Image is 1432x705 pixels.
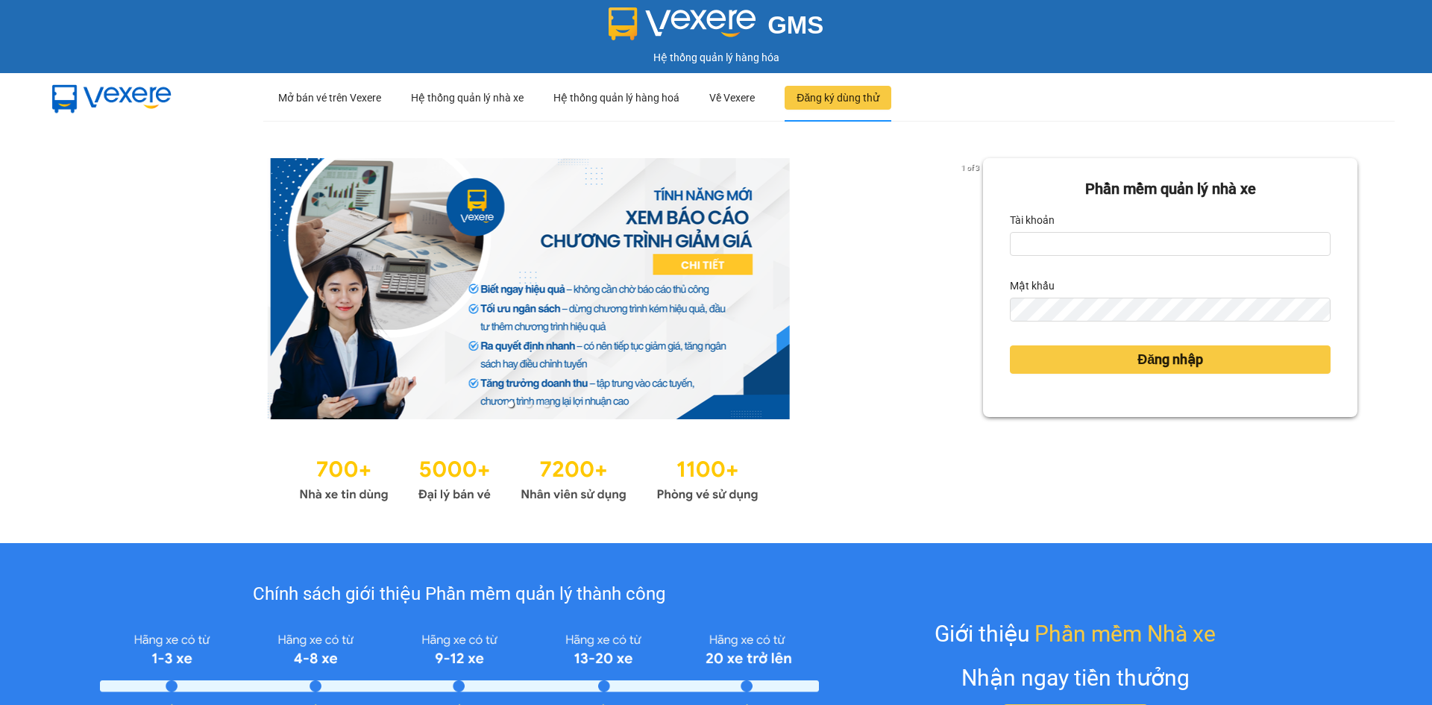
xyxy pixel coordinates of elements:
div: Mở bán vé trên Vexere [278,74,381,122]
li: slide item 3 [544,401,550,407]
img: mbUUG5Q.png [37,73,186,122]
div: Giới thiệu [935,616,1216,651]
input: Tài khoản [1010,232,1331,256]
div: Phần mềm quản lý nhà xe [1010,178,1331,201]
label: Mật khẩu [1010,274,1055,298]
li: slide item 2 [526,401,532,407]
button: previous slide / item [75,158,95,419]
span: Đăng ký dùng thử [797,90,879,106]
div: Nhận ngay tiền thưởng [961,660,1190,695]
button: Đăng ký dùng thử [785,86,891,110]
p: 1 of 3 [957,158,983,178]
label: Tài khoản [1010,208,1055,232]
span: Đăng nhập [1137,349,1203,370]
button: Đăng nhập [1010,345,1331,374]
div: Về Vexere [709,74,755,122]
span: Phần mềm Nhà xe [1034,616,1216,651]
span: GMS [767,11,823,39]
a: GMS [609,22,824,34]
div: Chính sách giới thiệu Phần mềm quản lý thành công [100,580,818,609]
div: Hệ thống quản lý nhà xe [411,74,524,122]
div: Hệ thống quản lý hàng hóa [4,49,1428,66]
li: slide item 1 [508,401,514,407]
img: logo 2 [609,7,756,40]
img: Statistics.png [299,449,759,506]
div: Hệ thống quản lý hàng hoá [553,74,679,122]
input: Mật khẩu [1010,298,1331,322]
button: next slide / item [962,158,983,419]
